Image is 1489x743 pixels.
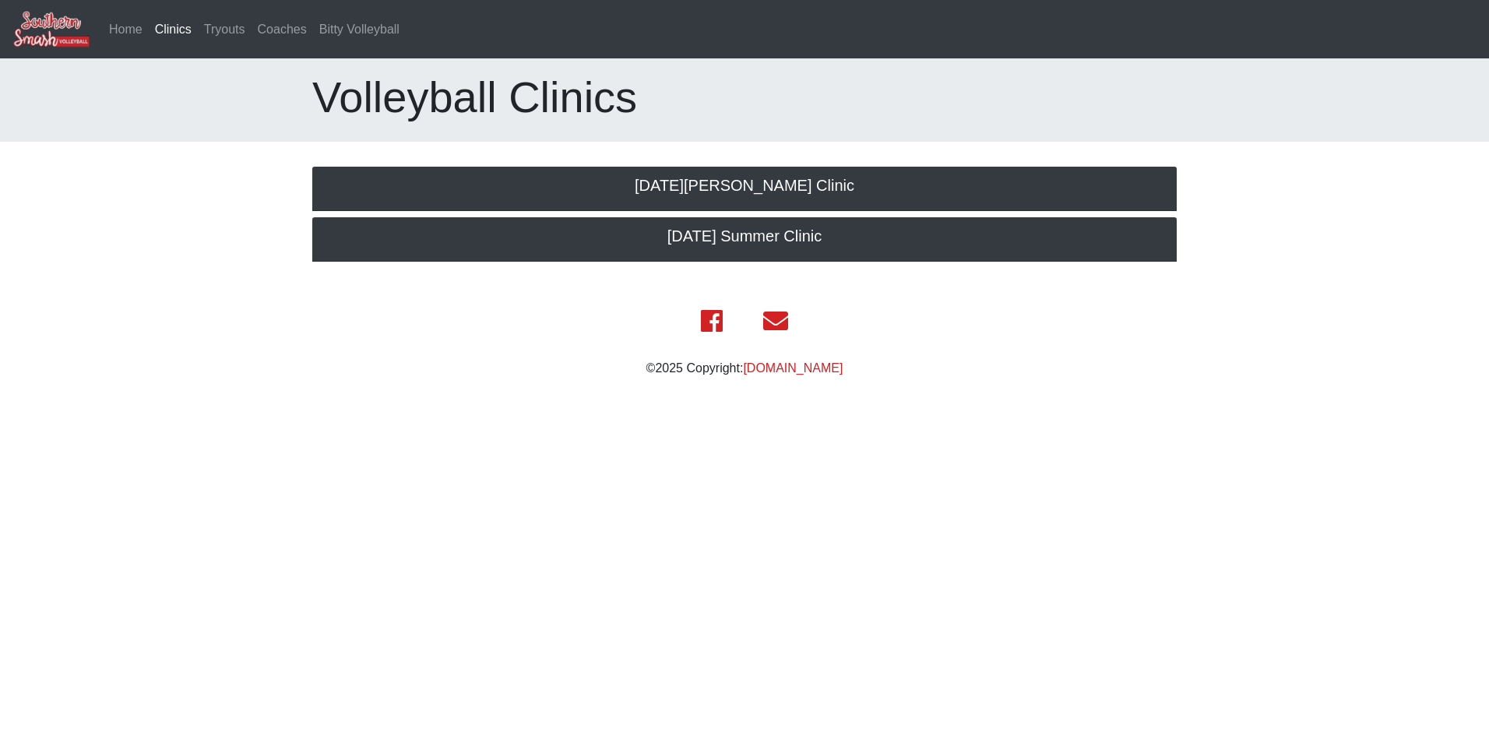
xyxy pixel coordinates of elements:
a: Coaches [252,14,313,45]
h5: [DATE][PERSON_NAME] Clinic [328,176,1161,195]
a: Home [103,14,149,45]
img: Southern Smash Volleyball [12,10,90,48]
h5: [DATE] Summer Clinic [328,227,1161,245]
h1: Volleyball Clinics [312,71,1177,123]
a: Tryouts [198,14,252,45]
a: [DATE] Summer Clinic [312,217,1177,262]
a: [DATE][PERSON_NAME] Clinic [312,167,1177,211]
a: [DOMAIN_NAME] [743,361,843,375]
a: Bitty Volleyball [313,14,406,45]
a: Clinics [149,14,198,45]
